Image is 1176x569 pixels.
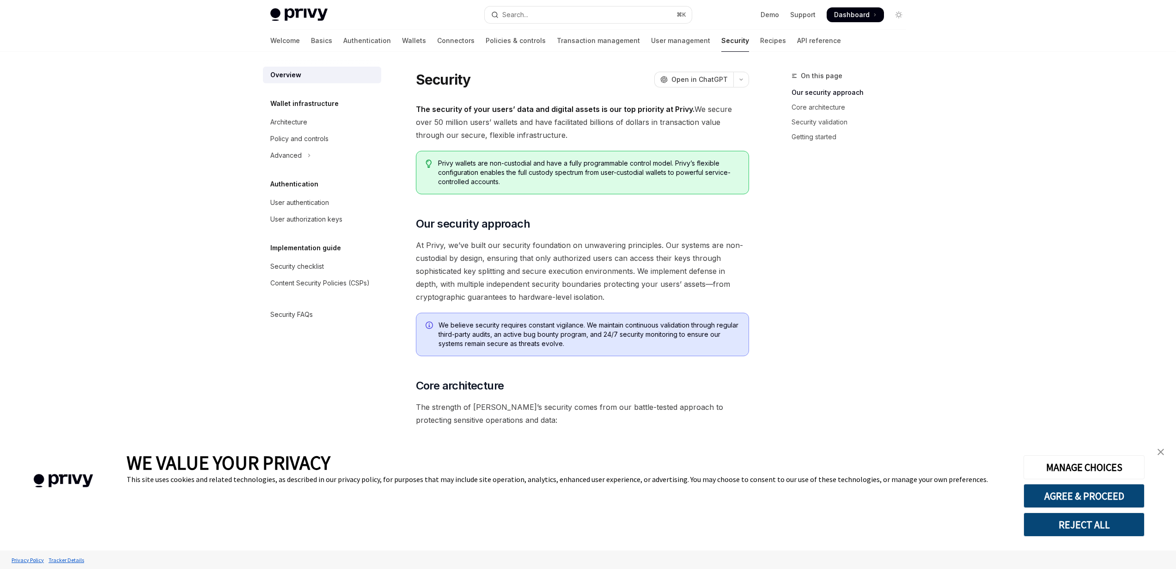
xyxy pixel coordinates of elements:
[485,6,692,23] button: Open search
[792,130,914,144] a: Getting started
[270,117,307,128] div: Architecture
[792,100,914,115] a: Core architecture
[270,69,301,80] div: Overview
[416,71,471,88] h1: Security
[891,7,906,22] button: Toggle dark mode
[761,10,779,19] a: Demo
[792,115,914,130] a: Security validation
[437,30,475,52] a: Connectors
[263,114,381,130] a: Architecture
[270,150,302,161] div: Advanced
[801,70,842,81] span: On this page
[263,130,381,147] a: Policy and controls
[792,85,914,100] a: Our security approach
[834,10,870,19] span: Dashboard
[486,30,546,52] a: Policies & controls
[416,401,749,427] span: The strength of [PERSON_NAME]’s security comes from our battle-tested approach to protecting sens...
[654,72,733,87] button: Open in ChatGPT
[270,309,313,320] div: Security FAQs
[676,11,686,19] span: ⌘ K
[790,10,816,19] a: Support
[270,278,370,289] div: Content Security Policies (CSPs)
[426,160,432,168] svg: Tip
[416,103,749,142] span: We secure over 50 million users’ wallets and have facilitated billions of dollars in transaction ...
[671,75,728,84] span: Open in ChatGPT
[14,461,113,501] img: company logo
[1158,449,1164,455] img: close banner
[827,7,884,22] a: Dashboard
[426,322,435,331] svg: Info
[270,261,324,272] div: Security checklist
[263,211,381,228] a: User authorization keys
[438,159,739,186] span: Privy wallets are non-custodial and have a fully programmable control model. Privy’s flexible con...
[263,194,381,211] a: User authentication
[416,216,530,231] span: Our security approach
[402,30,426,52] a: Wallets
[416,378,504,393] span: Core architecture
[1024,513,1145,537] button: REJECT ALL
[127,475,1010,484] div: This site uses cookies and related technologies, as described in our privacy policy, for purposes...
[263,275,381,291] a: Content Security Policies (CSPs)
[1152,443,1170,461] a: close banner
[263,306,381,323] a: Security FAQs
[1024,455,1145,479] button: MANAGE CHOICES
[46,552,86,568] a: Tracker Details
[416,105,695,114] strong: The security of your users’ data and digital assets is our top priority at Privy.
[760,30,786,52] a: Recipes
[127,451,330,475] span: WE VALUE YOUR PRIVACY
[651,30,710,52] a: User management
[270,214,342,225] div: User authorization keys
[270,8,328,21] img: light logo
[263,67,381,83] a: Overview
[1024,484,1145,508] button: AGREE & PROCEED
[797,30,841,52] a: API reference
[721,30,749,52] a: Security
[263,258,381,275] a: Security checklist
[311,30,332,52] a: Basics
[270,30,300,52] a: Welcome
[502,9,528,20] div: Search...
[343,30,391,52] a: Authentication
[416,239,749,303] span: At Privy, we’ve built our security foundation on unwavering principles. Our systems are non-custo...
[263,147,381,164] button: Toggle Advanced section
[270,179,318,190] h5: Authentication
[270,242,341,254] h5: Implementation guide
[270,98,339,109] h5: Wallet infrastructure
[439,321,739,348] span: We believe security requires constant vigilance. We maintain continuous validation through regula...
[557,30,640,52] a: Transaction management
[270,133,329,144] div: Policy and controls
[9,552,46,568] a: Privacy Policy
[270,197,329,208] div: User authentication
